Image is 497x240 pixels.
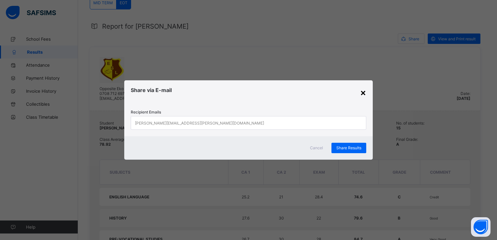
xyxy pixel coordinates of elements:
[135,117,264,129] div: [PERSON_NAME][EMAIL_ADDRESS][PERSON_NAME][DOMAIN_NAME]
[131,110,161,114] span: Recipient Emails
[360,87,366,98] div: ×
[131,87,172,93] span: Share via E-mail
[310,145,323,150] span: Cancel
[336,145,361,150] span: Share Results
[471,217,490,237] button: Open asap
